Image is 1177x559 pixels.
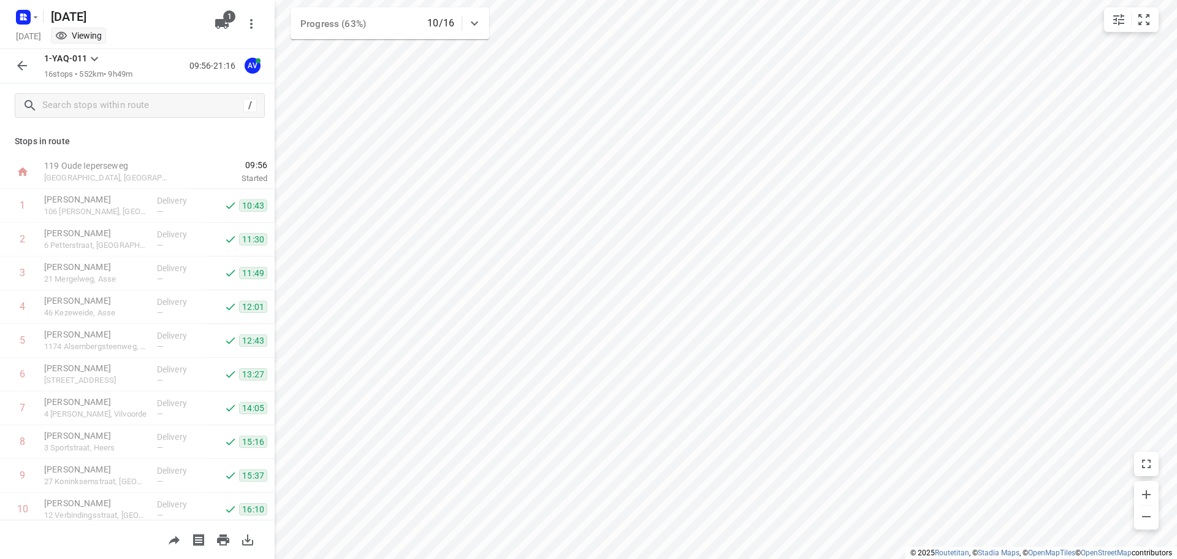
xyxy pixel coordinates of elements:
[224,233,237,245] svg: Done
[157,241,163,250] span: —
[44,172,172,184] p: [GEOGRAPHIC_DATA], [GEOGRAPHIC_DATA]
[239,469,267,482] span: 15:37
[20,267,25,279] div: 3
[157,330,202,342] p: Delivery
[427,16,454,31] p: 10/16
[157,511,163,520] span: —
[235,533,260,545] span: Download route
[239,199,267,212] span: 10:43
[15,135,260,148] p: Stops in route
[20,301,25,312] div: 4
[224,267,237,279] svg: Done
[1104,7,1159,32] div: small contained button group
[157,465,202,477] p: Delivery
[44,227,147,239] p: [PERSON_NAME]
[20,402,25,414] div: 7
[44,273,147,285] p: 21 Mergelweg, Asse
[240,60,265,71] span: Assigned to Axel Verzele
[44,52,87,65] p: 1-YAQ-011
[157,498,202,511] p: Delivery
[1081,549,1132,557] a: OpenStreetMap
[44,374,147,387] p: [STREET_ADDRESS]
[44,408,147,420] p: 4 Simon Stevinstraat, Vilvoorde
[44,396,147,408] p: [PERSON_NAME]
[239,233,267,245] span: 11:30
[157,342,163,351] span: —
[186,172,267,185] p: Started
[20,368,25,380] div: 6
[44,328,147,341] p: [PERSON_NAME]
[239,267,267,279] span: 11:49
[910,549,1172,557] li: © 2025 , © , © © contributors
[935,549,969,557] a: Routetitan
[44,160,172,172] p: 119 Oude Ieperseweg
[157,477,163,486] span: —
[224,368,237,380] svg: Done
[20,469,25,481] div: 9
[20,436,25,447] div: 8
[157,409,163,418] span: —
[157,296,202,308] p: Delivery
[44,430,147,442] p: [PERSON_NAME]
[44,463,147,476] p: [PERSON_NAME]
[243,99,257,112] div: /
[239,402,267,414] span: 14:05
[157,262,202,274] p: Delivery
[224,436,237,448] svg: Done
[20,334,25,346] div: 5
[44,341,147,353] p: 1174 Alsembergsteenweg, Beersel
[157,443,163,452] span: —
[189,60,240,72] p: 09:56-21:16
[44,206,147,218] p: 106 Martijn van Torhoutstraat, Oudenaarde
[211,533,235,545] span: Print route
[44,69,132,80] p: 16 stops • 552km • 9h49m
[157,397,202,409] p: Delivery
[44,239,147,252] p: 6 Petterstraat, [GEOGRAPHIC_DATA]
[44,295,147,307] p: [PERSON_NAME]
[239,334,267,347] span: 12:43
[1132,7,1156,32] button: Fit zoom
[239,368,267,380] span: 13:27
[44,497,147,509] p: [PERSON_NAME]
[44,476,147,488] p: 27 Koninksemstraat, Tongeren-Borgloon
[224,402,237,414] svg: Done
[20,233,25,245] div: 2
[186,533,211,545] span: Print shipping labels
[55,29,102,42] div: Viewing
[157,228,202,241] p: Delivery
[42,96,243,115] input: Search stops within route
[157,207,163,216] span: —
[224,334,237,347] svg: Done
[157,274,163,283] span: —
[224,469,237,482] svg: Done
[1107,7,1131,32] button: Map settings
[224,503,237,515] svg: Done
[157,195,202,207] p: Delivery
[44,307,147,319] p: 46 Kezeweide, Asse
[157,376,163,385] span: —
[44,442,147,454] p: 3 Sportstraat, Heers
[291,7,489,39] div: Progress (63%)10/16
[1028,549,1075,557] a: OpenMapTiles
[223,10,235,23] span: 1
[17,503,28,515] div: 10
[300,18,366,29] span: Progress (63%)
[157,308,163,317] span: —
[224,301,237,313] svg: Done
[44,362,147,374] p: [PERSON_NAME]
[239,503,267,515] span: 16:10
[44,509,147,522] p: 12 Verbindingsstraat, [GEOGRAPHIC_DATA]
[157,431,202,443] p: Delivery
[44,261,147,273] p: [PERSON_NAME]
[239,301,267,313] span: 12:01
[157,363,202,376] p: Delivery
[239,436,267,448] span: 15:16
[20,199,25,211] div: 1
[978,549,1019,557] a: Stadia Maps
[186,159,267,171] span: 09:56
[210,12,234,36] button: 1
[44,193,147,206] p: [PERSON_NAME]
[224,199,237,212] svg: Done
